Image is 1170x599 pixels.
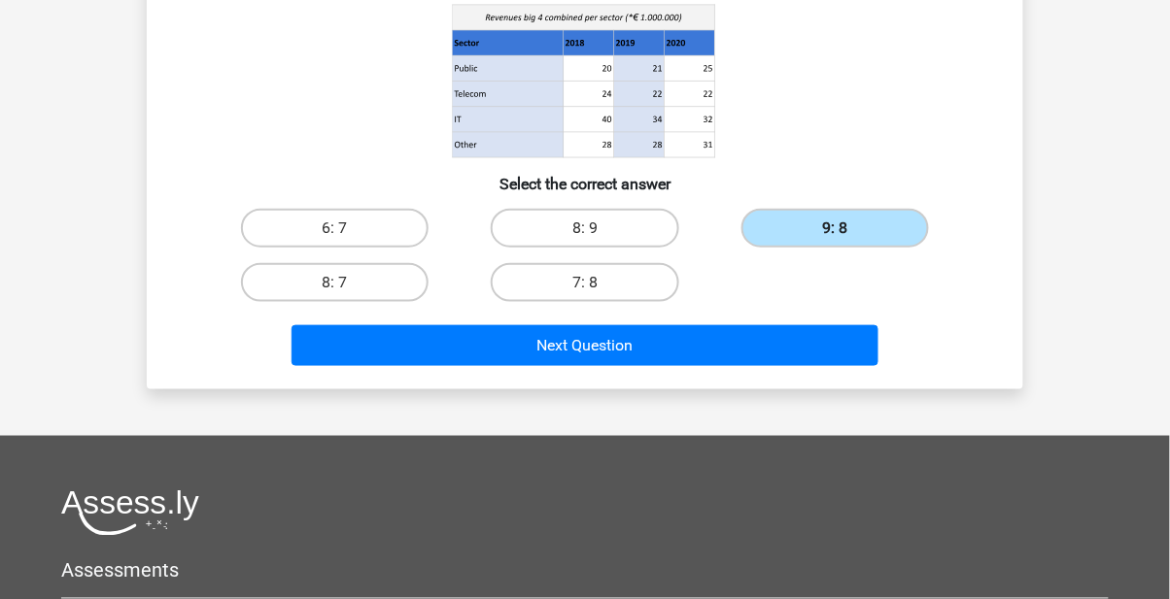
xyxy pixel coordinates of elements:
[292,325,879,366] button: Next Question
[241,209,429,248] label: 6: 7
[178,159,992,193] h6: Select the correct answer
[491,209,678,248] label: 8: 9
[241,263,429,302] label: 8: 7
[491,263,678,302] label: 7: 8
[61,559,1109,582] h5: Assessments
[741,209,929,248] label: 9: 8
[61,490,199,536] img: Assessly logo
